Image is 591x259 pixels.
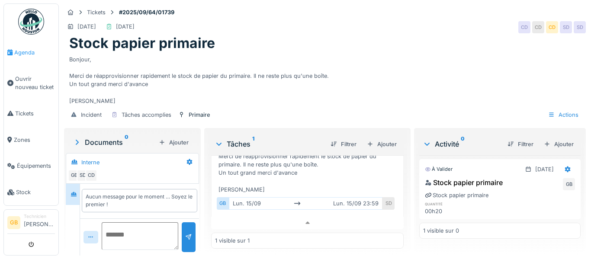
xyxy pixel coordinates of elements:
strong: #2025/09/64/01739 [116,8,178,16]
div: Primaire [189,111,210,119]
div: Aucun message pour le moment … Soyez le premier ! [86,193,193,208]
div: Filtrer [504,138,537,150]
div: Ajouter [155,137,192,148]
div: 1 visible sur 0 [423,227,459,235]
li: [PERSON_NAME] [24,213,55,232]
div: CD [85,169,97,182]
div: SD [560,21,572,33]
div: Interne [81,158,100,166]
div: lun. 15/09 lun. 15/09 23:59 [229,197,383,210]
div: GB [217,197,229,210]
div: GB [68,169,80,182]
div: Tickets [87,8,106,16]
div: Documents [73,137,155,147]
div: CD [518,21,530,33]
img: Badge_color-CXgf-gQk.svg [18,9,44,35]
span: Agenda [14,48,55,57]
div: Filtrer [327,138,360,150]
a: Équipements [4,153,58,179]
span: Tickets [15,109,55,118]
div: SD [77,169,89,182]
a: Zones [4,127,58,153]
div: Stock papier primaire [425,191,488,199]
div: [DATE] [535,165,554,173]
a: Ouvrir nouveau ticket [4,66,58,100]
div: GB [563,178,575,190]
div: Actions [544,109,582,121]
div: [DATE] [116,22,135,31]
span: Zones [14,136,55,144]
div: 00h20 [425,207,473,215]
div: SD [382,197,395,210]
div: Stock papier primaire [425,177,503,188]
a: GB Technicien[PERSON_NAME] [7,213,55,234]
div: Bonjour, Merci de réapprovisionner rapidement le stock de papier du primaire. Il ne reste plus qu... [218,135,400,193]
div: À valider [425,166,453,173]
a: Agenda [4,39,58,66]
div: Ajouter [363,138,400,150]
a: Stock [4,179,58,205]
div: [DATE] [77,22,96,31]
li: GB [7,216,20,229]
span: Stock [16,188,55,196]
span: Ouvrir nouveau ticket [15,75,55,91]
sup: 0 [461,139,465,149]
div: Activité [423,139,501,149]
sup: 0 [125,137,128,147]
span: Équipements [17,162,55,170]
a: Tickets [4,100,58,127]
div: Bonjour, Merci de réapprovisionner rapidement le stock de papier du primaire. Il ne reste plus qu... [69,52,581,105]
div: Ajouter [540,138,577,150]
div: Technicien [24,213,55,220]
div: CD [532,21,544,33]
div: Tâches [215,139,324,149]
div: 1 visible sur 1 [215,237,250,245]
h6: quantité [425,201,473,207]
sup: 1 [252,139,254,149]
div: SD [574,21,586,33]
div: Incident [81,111,102,119]
div: CD [546,21,558,33]
div: Tâches accomplies [122,111,171,119]
h1: Stock papier primaire [69,35,215,51]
